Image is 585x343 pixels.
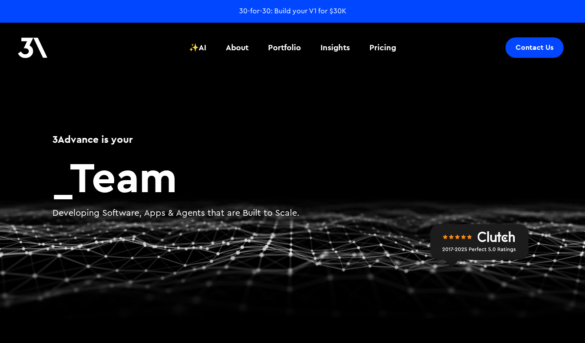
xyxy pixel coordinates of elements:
a: About [220,31,254,64]
div: About [226,42,248,53]
a: Contact Us [505,37,564,58]
a: Pricing [364,31,401,64]
div: Portfolio [268,42,301,53]
div: Insights [321,42,350,53]
div: ✨AI [189,42,206,53]
span: _ [52,149,70,203]
p: Developing Software, Apps & Agents that are Built to Scale. [52,207,533,220]
a: 30-for-30: Build your V1 for $30K [239,6,346,16]
div: Pricing [369,42,396,53]
div: Contact Us [516,43,553,52]
a: ✨AI [184,31,212,64]
h2: Team [52,155,533,198]
a: Insights [315,31,355,64]
a: Portfolio [263,31,306,64]
h1: 3Advance is your [52,132,533,146]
